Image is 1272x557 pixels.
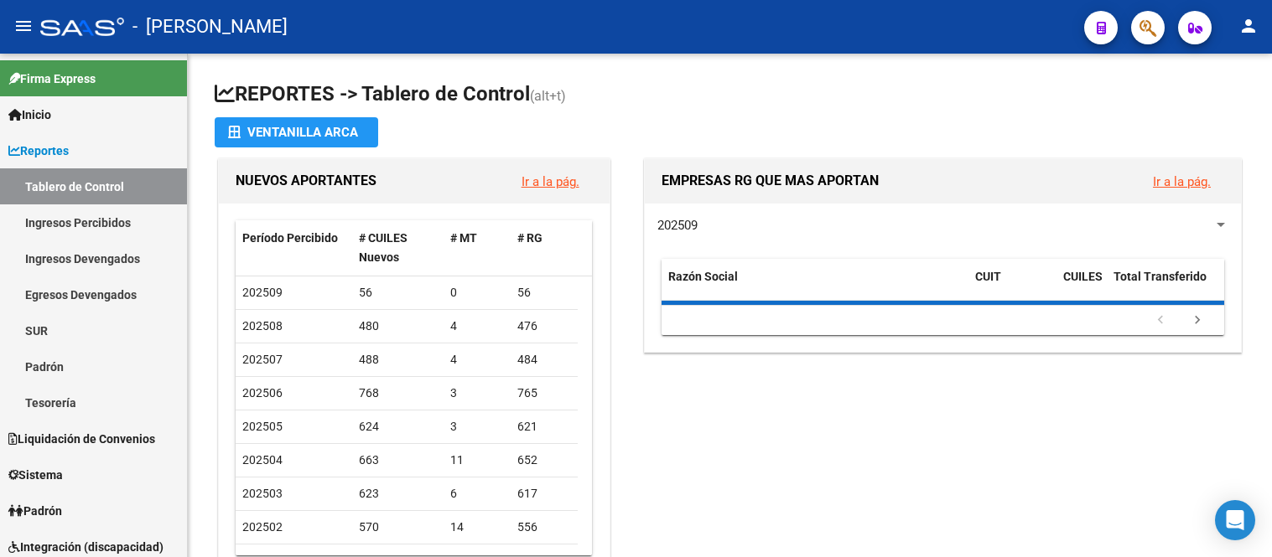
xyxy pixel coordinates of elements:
[517,317,571,336] div: 476
[1181,312,1213,330] a: go to next page
[450,518,504,537] div: 14
[968,259,1057,314] datatable-header-cell: CUIT
[8,538,164,556] span: Integración (discapacidad)
[517,417,571,436] div: 621
[1114,270,1207,283] span: Total Transferido
[450,451,504,470] div: 11
[8,502,62,520] span: Padrón
[359,484,437,503] div: 623
[450,417,504,436] div: 3
[450,350,504,369] div: 4
[517,484,571,503] div: 617
[359,283,437,302] div: 56
[8,142,69,160] span: Reportes
[215,80,1245,110] h1: REPORTES -> Tablero de Control
[517,283,571,302] div: 56
[236,220,352,276] datatable-header-cell: Período Percibido
[1145,312,1176,330] a: go to previous page
[450,484,504,503] div: 6
[228,117,365,147] div: Ventanilla ARCA
[657,218,698,233] span: 202509
[236,173,376,188] span: NUEVOS APORTANTES
[13,16,34,36] mat-icon: menu
[359,317,437,336] div: 480
[242,420,283,433] span: 202505
[8,106,51,124] span: Inicio
[132,8,288,45] span: - [PERSON_NAME]
[508,166,593,197] button: Ir a la pág.
[242,231,338,245] span: Período Percibido
[517,384,571,403] div: 765
[444,220,511,276] datatable-header-cell: # MT
[359,231,408,264] span: # CUILES Nuevos
[662,173,879,188] span: EMPRESAS RG QUE MAS APORTAN
[1107,259,1224,314] datatable-header-cell: Total Transferido
[450,283,504,302] div: 0
[517,231,543,245] span: # RG
[359,350,437,369] div: 488
[450,384,504,403] div: 3
[8,70,96,88] span: Firma Express
[450,231,477,245] span: # MT
[242,353,283,366] span: 202507
[352,220,444,276] datatable-header-cell: # CUILES Nuevos
[522,174,579,189] a: Ir a la pág.
[1140,166,1224,197] button: Ir a la pág.
[359,384,437,403] div: 768
[1238,16,1259,36] mat-icon: person
[242,520,283,534] span: 202502
[517,518,571,537] div: 556
[242,453,283,467] span: 202504
[662,259,968,314] datatable-header-cell: Razón Social
[215,117,378,147] button: Ventanilla ARCA
[359,417,437,436] div: 624
[511,220,578,276] datatable-header-cell: # RG
[517,451,571,470] div: 652
[8,430,155,448] span: Liquidación de Convenios
[242,487,283,500] span: 202503
[1063,270,1103,283] span: CUILES
[242,386,283,400] span: 202506
[359,451,437,470] div: 663
[450,317,504,336] div: 4
[242,319,283,333] span: 202508
[1153,174,1211,189] a: Ir a la pág.
[242,286,283,299] span: 202509
[1215,500,1255,540] div: Open Intercom Messenger
[359,518,437,537] div: 570
[975,270,1001,283] span: CUIT
[668,270,738,283] span: Razón Social
[1057,259,1107,314] datatable-header-cell: CUILES
[8,466,63,484] span: Sistema
[517,350,571,369] div: 484
[530,88,566,104] span: (alt+t)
